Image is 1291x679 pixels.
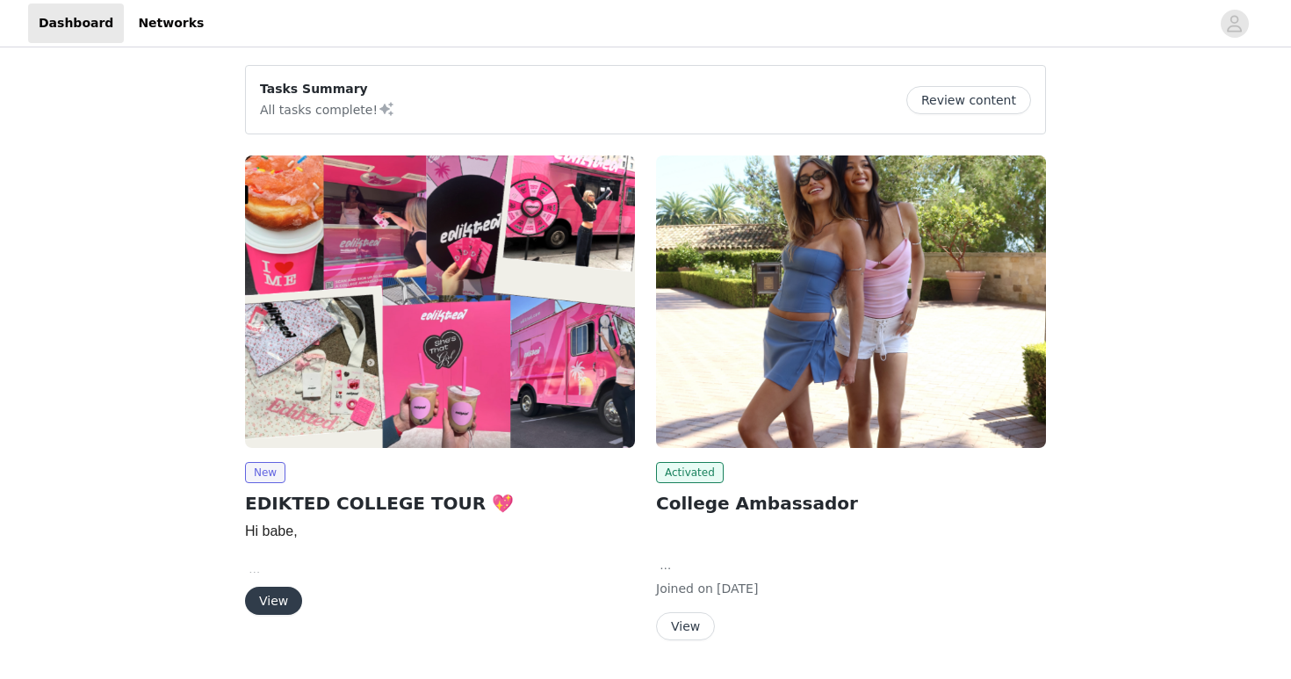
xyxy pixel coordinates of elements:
[28,4,124,43] a: Dashboard
[245,587,302,615] button: View
[245,524,298,538] span: Hi babe,
[656,155,1046,448] img: Edikted
[656,612,715,640] button: View
[245,462,285,483] span: New
[656,620,715,633] a: View
[245,595,302,608] a: View
[245,490,635,516] h2: EDIKTED COLLEGE TOUR 💖
[656,490,1046,516] h2: College Ambassador
[656,462,724,483] span: Activated
[906,86,1031,114] button: Review content
[127,4,214,43] a: Networks
[260,80,395,98] p: Tasks Summary
[1226,10,1243,38] div: avatar
[245,155,635,448] img: Edikted
[717,581,758,596] span: [DATE]
[656,581,713,596] span: Joined on
[260,98,395,119] p: All tasks complete!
